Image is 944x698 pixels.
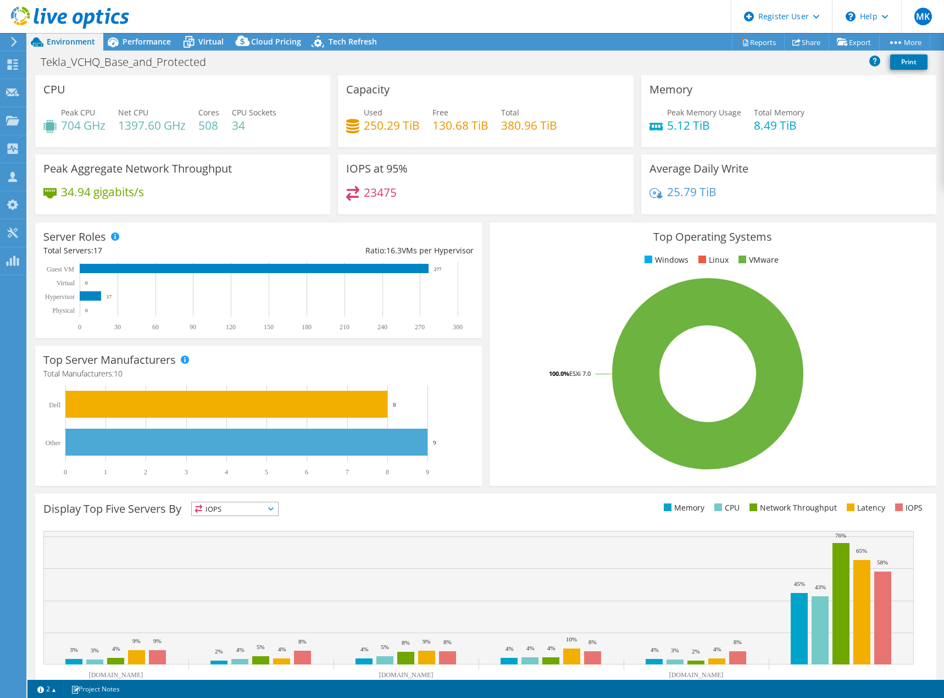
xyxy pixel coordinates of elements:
text: 8 [386,468,389,476]
a: Project Notes [63,682,127,696]
h3: IOPS at 95% [346,163,408,175]
text: 3% [70,646,78,653]
span: Cores [198,107,219,118]
span: Environment [47,36,95,47]
text: 7 [346,468,349,476]
text: 9 [426,468,429,476]
text: 60 [152,323,159,331]
h3: Server Roles [43,231,106,243]
text: 210 [340,323,349,331]
text: 3 [185,468,188,476]
h3: Average Daily Write [649,163,748,175]
h4: 23475 [364,186,397,198]
text: 4% [236,646,245,653]
text: 270 [415,323,425,331]
text: 9 [433,439,436,446]
text: 5 [265,468,268,476]
span: Peak Memory Usage [667,107,741,118]
text: 0 [85,280,88,286]
text: 4% [360,646,369,652]
text: 180 [302,323,312,331]
text: 45% [794,580,805,587]
text: 2% [215,648,223,655]
h4: 8.49 TiB [754,119,804,131]
svg: \n [846,12,856,21]
span: Performance [123,36,171,47]
text: [DOMAIN_NAME] [89,671,143,679]
text: 300 [453,323,463,331]
text: 9% [423,638,431,645]
text: 8% [443,639,452,645]
text: 4% [112,645,120,652]
li: CPU [712,502,740,514]
span: 10 [114,368,123,379]
a: Share [784,34,829,51]
h4: 25.79 TiB [667,186,717,198]
text: 43% [815,584,826,590]
a: Print [890,54,928,70]
h4: 380.96 TiB [501,119,557,131]
span: Total [501,107,519,118]
span: 17 [93,245,102,256]
span: Free [432,107,448,118]
text: 65% [856,547,867,554]
h1: Tekla_VCHQ_Base_and_Protected [36,56,223,68]
text: 8 [393,401,396,408]
h4: 34.94 gigabits/s [61,186,144,198]
a: 2 [30,682,64,696]
li: Linux [696,254,729,266]
text: 3% [671,647,679,653]
li: Windows [642,254,688,266]
li: Memory [661,502,704,514]
text: 277 [434,267,442,272]
span: CPU Sockets [232,107,276,118]
text: 4% [547,645,556,651]
span: Used [364,107,382,118]
text: 240 [377,323,387,331]
h4: 250.29 TiB [364,119,420,131]
text: 8% [734,639,742,645]
text: 8% [588,639,597,645]
a: Reports [732,34,785,51]
h4: 34 [232,119,276,131]
text: 4% [506,645,514,652]
text: Physical [52,307,75,314]
text: 2% [692,648,700,655]
li: VMware [736,254,779,266]
text: 4% [713,646,721,652]
text: 120 [226,323,236,331]
h3: Memory [649,84,692,96]
li: IOPS [892,502,923,514]
text: 4% [278,646,286,652]
text: 58% [877,559,888,566]
text: [DOMAIN_NAME] [379,671,434,679]
text: 8% [402,639,410,646]
text: 9% [153,638,162,644]
text: [DOMAIN_NAME] [669,671,724,679]
text: 8% [298,638,307,645]
tspan: ESXi 7.0 [569,369,591,378]
tspan: 100.0% [549,369,569,378]
text: 1 [104,468,107,476]
span: MK [914,8,932,25]
text: Hypervisor [45,293,75,301]
h3: Peak Aggregate Network Throughput [43,163,232,175]
text: 0 [64,468,67,476]
li: Network Throughput [747,502,837,514]
h3: Capacity [346,84,390,96]
h4: 130.68 TiB [432,119,488,131]
text: 0 [78,323,81,331]
text: Dell [49,401,60,409]
text: 4% [526,645,535,651]
text: 6 [305,468,308,476]
div: Total Servers: [43,245,258,257]
a: Export [829,34,880,51]
text: 0 [85,308,88,313]
text: 30 [114,323,121,331]
li: Latency [844,502,885,514]
a: More [879,34,930,51]
h4: 1397.60 GHz [118,119,186,131]
div: Ratio: VMs per Hypervisor [258,245,473,257]
h4: 5.12 TiB [667,119,741,131]
text: 10% [566,636,577,642]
